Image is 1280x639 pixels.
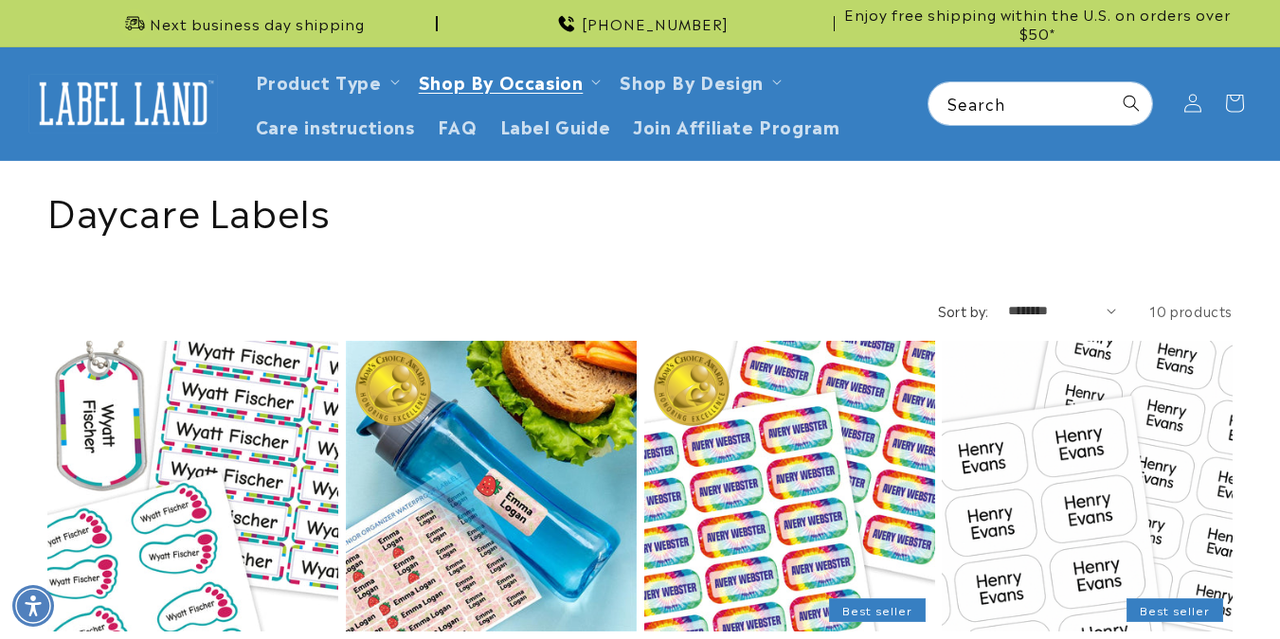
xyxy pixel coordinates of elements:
h1: Daycare Labels [47,185,1233,234]
summary: Shop By Occasion [407,59,609,103]
span: Join Affiliate Program [633,115,839,136]
a: FAQ [426,103,489,148]
img: Label Land [28,74,218,133]
a: Shop By Design [620,68,763,94]
span: Care instructions [256,115,415,136]
a: Product Type [256,68,382,94]
span: FAQ [438,115,478,136]
a: Join Affiliate Program [622,103,851,148]
span: Enjoy free shipping within the U.S. on orders over $50* [842,5,1233,42]
span: Label Guide [500,115,611,136]
a: Label Guide [489,103,622,148]
span: 10 products [1149,301,1233,320]
span: Shop By Occasion [419,70,584,92]
span: Next business day shipping [150,14,365,33]
summary: Shop By Design [608,59,788,103]
button: Search [1110,82,1152,124]
iframe: Gorgias Floating Chat [882,550,1261,620]
span: [PHONE_NUMBER] [582,14,729,33]
div: Accessibility Menu [12,585,54,627]
summary: Product Type [244,59,407,103]
a: Label Land [22,67,225,140]
a: Care instructions [244,103,426,148]
label: Sort by: [938,301,989,320]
